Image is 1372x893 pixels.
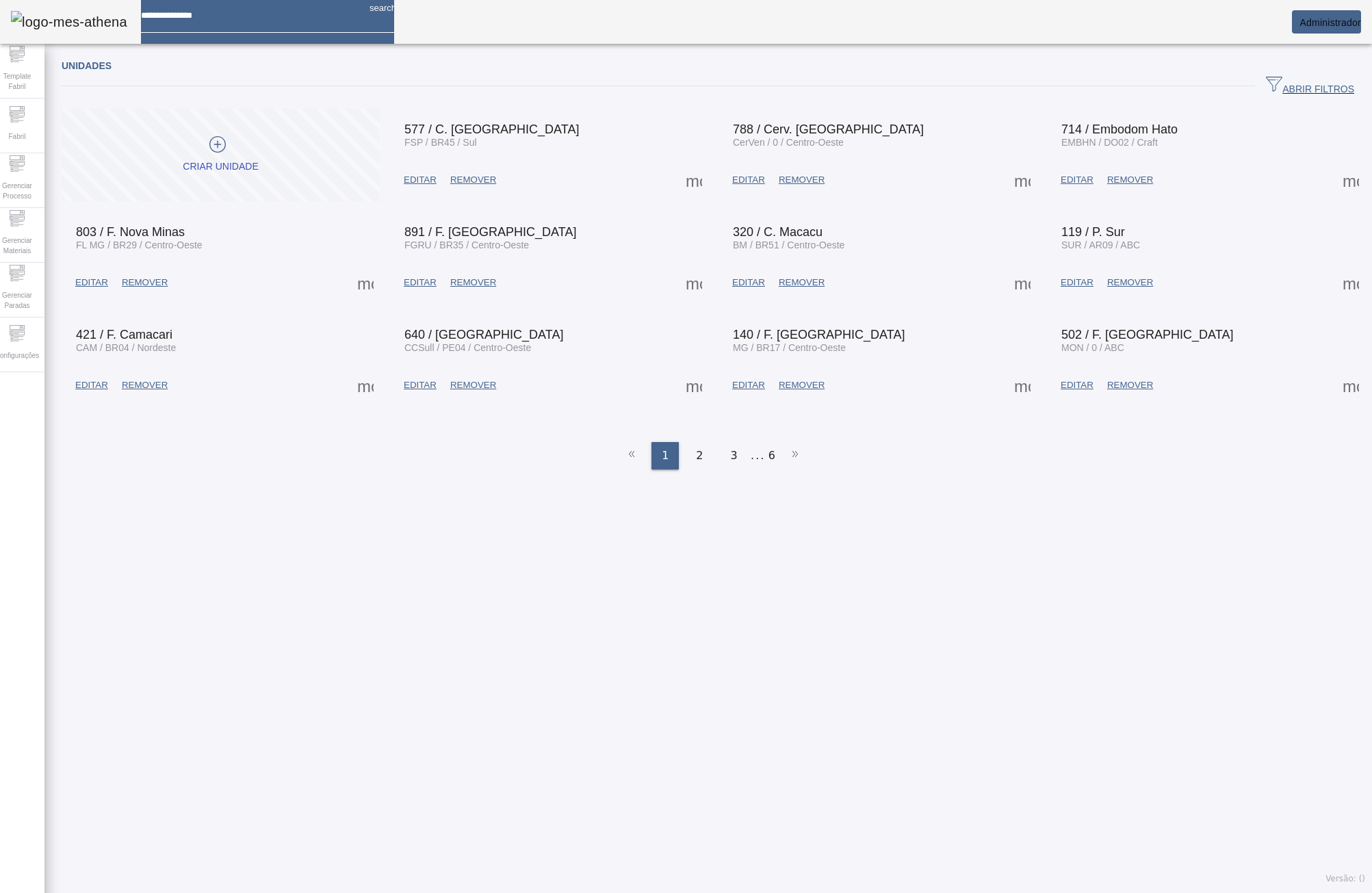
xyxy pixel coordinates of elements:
button: REMOVER [1100,373,1160,398]
span: 2 [696,448,703,464]
button: EDITAR [397,168,443,192]
button: EDITAR [725,270,772,295]
button: Criar unidade [62,109,380,201]
span: BM / BR51 / Centro-Oeste [733,240,844,250]
button: Mais [1010,373,1035,398]
button: Mais [1338,373,1363,398]
span: 119 / P. Sur [1061,225,1125,239]
span: CerVen / 0 / Centro-Oeste [733,137,844,148]
span: EDITAR [1061,173,1093,187]
button: REMOVER [772,270,831,295]
li: 6 [768,442,775,469]
span: CAM / BR04 / Nordeste [76,342,176,353]
span: CCSull / PE04 / Centro-Oeste [404,342,531,353]
span: 3 [731,448,738,464]
span: REMOVER [122,276,168,289]
button: EDITAR [725,168,772,192]
span: REMOVER [1107,276,1153,289]
span: REMOVER [779,378,825,392]
img: logo-mes-athena [11,11,127,33]
span: Fabril [4,127,29,146]
span: 577 / C. [GEOGRAPHIC_DATA] [404,122,579,136]
button: REMOVER [1100,270,1160,295]
button: REMOVER [115,373,174,398]
span: 502 / F. [GEOGRAPHIC_DATA] [1061,328,1233,341]
button: Mais [682,373,706,398]
button: Mais [682,168,706,192]
button: ABRIR FILTROS [1255,74,1365,99]
span: 788 / Cerv. [GEOGRAPHIC_DATA] [733,122,924,136]
span: EDITAR [732,276,765,289]
span: EMBHN / DO02 / Craft [1061,137,1158,148]
span: EDITAR [404,378,437,392]
span: EDITAR [1061,276,1093,289]
span: REMOVER [1107,378,1153,392]
button: Mais [1338,168,1363,192]
button: EDITAR [1054,270,1100,295]
button: REMOVER [1100,168,1160,192]
span: SUR / AR09 / ABC [1061,240,1140,250]
span: REMOVER [122,378,168,392]
li: ... [751,442,765,469]
span: 803 / F. Nova Minas [76,225,185,239]
span: 891 / F. [GEOGRAPHIC_DATA] [404,225,576,239]
button: EDITAR [68,373,115,398]
span: MON / 0 / ABC [1061,342,1124,353]
button: REMOVER [443,270,503,295]
span: Administrador [1299,17,1361,28]
span: REMOVER [450,378,496,392]
span: 640 / [GEOGRAPHIC_DATA] [404,328,563,341]
div: Criar unidade [183,160,258,174]
button: EDITAR [1054,168,1100,192]
span: EDITAR [1061,378,1093,392]
span: REMOVER [779,276,825,289]
button: REMOVER [115,270,174,295]
span: Versão: () [1325,874,1365,883]
button: Mais [1010,168,1035,192]
button: EDITAR [1054,373,1100,398]
span: REMOVER [1107,173,1153,187]
span: FL MG / BR29 / Centro-Oeste [76,240,203,250]
button: REMOVER [772,373,831,398]
button: REMOVER [772,168,831,192]
span: EDITAR [732,173,765,187]
span: FSP / BR45 / Sul [404,137,477,148]
button: Mais [682,270,706,295]
button: REMOVER [443,373,503,398]
span: ABRIR FILTROS [1266,76,1354,96]
button: Mais [353,270,378,295]
button: EDITAR [397,373,443,398]
span: EDITAR [404,173,437,187]
button: EDITAR [68,270,115,295]
span: EDITAR [75,276,108,289]
button: Mais [353,373,378,398]
span: 421 / F. Camacari [76,328,172,341]
button: REMOVER [443,168,503,192]
span: EDITAR [404,276,437,289]
span: FGRU / BR35 / Centro-Oeste [404,240,529,250]
button: Mais [1338,270,1363,295]
button: EDITAR [397,270,443,295]
span: EDITAR [75,378,108,392]
span: REMOVER [450,173,496,187]
span: MG / BR17 / Centro-Oeste [733,342,846,353]
span: 714 / Embodom Hato [1061,122,1178,136]
span: REMOVER [450,276,496,289]
span: REMOVER [779,173,825,187]
span: 320 / C. Macacu [733,225,823,239]
span: 140 / F. [GEOGRAPHIC_DATA] [733,328,905,341]
span: Unidades [62,60,112,71]
button: EDITAR [725,373,772,398]
button: Mais [1010,270,1035,295]
span: EDITAR [732,378,765,392]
